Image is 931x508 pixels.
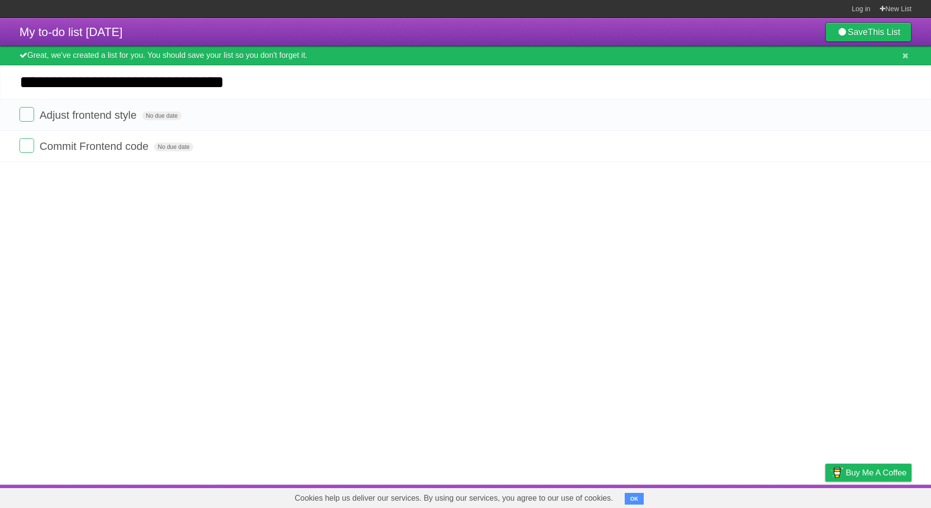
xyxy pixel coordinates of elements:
[825,464,912,482] a: Buy me a coffee
[830,464,843,481] img: Buy me a coffee
[825,22,912,42] a: SaveThis List
[625,493,644,505] button: OK
[728,487,767,506] a: Developers
[850,487,912,506] a: Suggest a feature
[285,489,623,508] span: Cookies help us deliver our services. By using our services, you agree to our use of cookies.
[19,25,123,38] span: My to-do list [DATE]
[142,111,182,120] span: No due date
[868,27,900,37] b: This List
[813,487,838,506] a: Privacy
[19,138,34,153] label: Done
[19,107,34,122] label: Done
[846,464,907,481] span: Buy me a coffee
[39,140,151,152] span: Commit Frontend code
[780,487,801,506] a: Terms
[154,143,193,151] span: No due date
[39,109,139,121] span: Adjust frontend style
[696,487,716,506] a: About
